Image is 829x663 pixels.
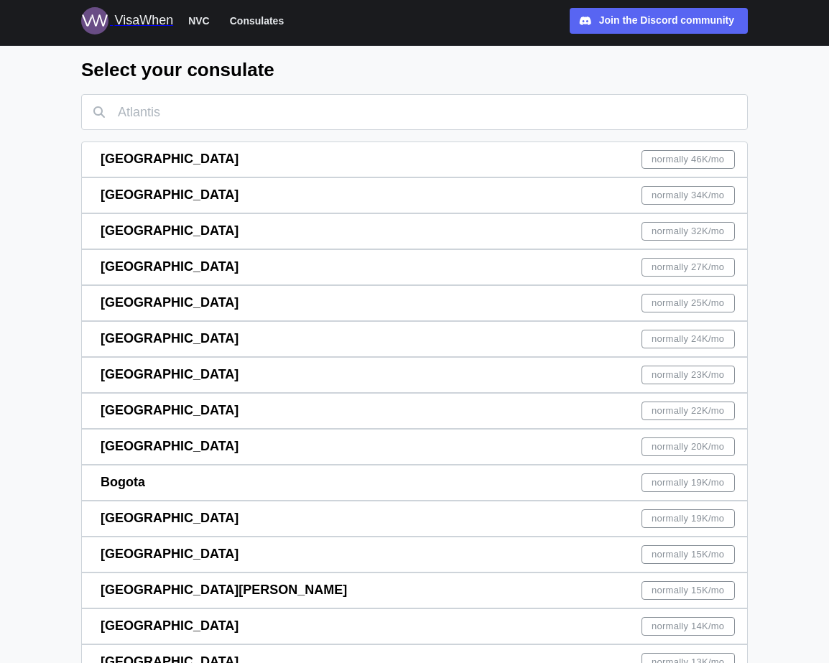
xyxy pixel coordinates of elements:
[188,12,210,29] span: NVC
[652,618,724,635] span: normally 14K /mo
[81,57,748,83] h2: Select your consulate
[101,187,238,202] span: [GEOGRAPHIC_DATA]
[652,151,724,168] span: normally 46K /mo
[81,537,748,572] a: [GEOGRAPHIC_DATA]normally 15K/mo
[81,7,173,34] a: Logo for VisaWhen VisaWhen
[101,259,238,274] span: [GEOGRAPHIC_DATA]
[652,330,724,348] span: normally 24K /mo
[101,331,238,346] span: [GEOGRAPHIC_DATA]
[101,367,238,381] span: [GEOGRAPHIC_DATA]
[101,223,238,238] span: [GEOGRAPHIC_DATA]
[81,357,748,393] a: [GEOGRAPHIC_DATA]normally 23K/mo
[652,295,724,312] span: normally 25K /mo
[101,295,238,310] span: [GEOGRAPHIC_DATA]
[652,402,724,419] span: normally 22K /mo
[114,11,173,31] div: VisaWhen
[652,366,724,384] span: normally 23K /mo
[101,618,238,633] span: [GEOGRAPHIC_DATA]
[652,438,724,455] span: normally 20K /mo
[652,223,724,240] span: normally 32K /mo
[81,249,748,285] a: [GEOGRAPHIC_DATA]normally 27K/mo
[652,474,724,491] span: normally 19K /mo
[652,510,724,527] span: normally 19K /mo
[101,439,238,453] span: [GEOGRAPHIC_DATA]
[81,393,748,429] a: [GEOGRAPHIC_DATA]normally 22K/mo
[81,465,748,501] a: Bogotanormally 19K/mo
[652,582,724,599] span: normally 15K /mo
[81,213,748,249] a: [GEOGRAPHIC_DATA]normally 32K/mo
[101,511,238,525] span: [GEOGRAPHIC_DATA]
[652,187,724,204] span: normally 34K /mo
[599,13,734,29] div: Join the Discord community
[182,11,216,30] button: NVC
[101,403,238,417] span: [GEOGRAPHIC_DATA]
[81,285,748,321] a: [GEOGRAPHIC_DATA]normally 25K/mo
[101,475,145,489] span: Bogota
[81,572,748,608] a: [GEOGRAPHIC_DATA][PERSON_NAME]normally 15K/mo
[101,583,347,597] span: [GEOGRAPHIC_DATA][PERSON_NAME]
[81,501,748,537] a: [GEOGRAPHIC_DATA]normally 19K/mo
[81,94,748,130] input: Atlantis
[81,608,748,644] a: [GEOGRAPHIC_DATA]normally 14K/mo
[570,8,748,34] a: Join the Discord community
[81,7,108,34] img: Logo for VisaWhen
[101,547,238,561] span: [GEOGRAPHIC_DATA]
[81,429,748,465] a: [GEOGRAPHIC_DATA]normally 20K/mo
[81,321,748,357] a: [GEOGRAPHIC_DATA]normally 24K/mo
[652,259,724,276] span: normally 27K /mo
[81,142,748,177] a: [GEOGRAPHIC_DATA]normally 46K/mo
[652,546,724,563] span: normally 15K /mo
[101,152,238,166] span: [GEOGRAPHIC_DATA]
[230,12,284,29] span: Consulates
[81,177,748,213] a: [GEOGRAPHIC_DATA]normally 34K/mo
[223,11,290,30] button: Consulates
